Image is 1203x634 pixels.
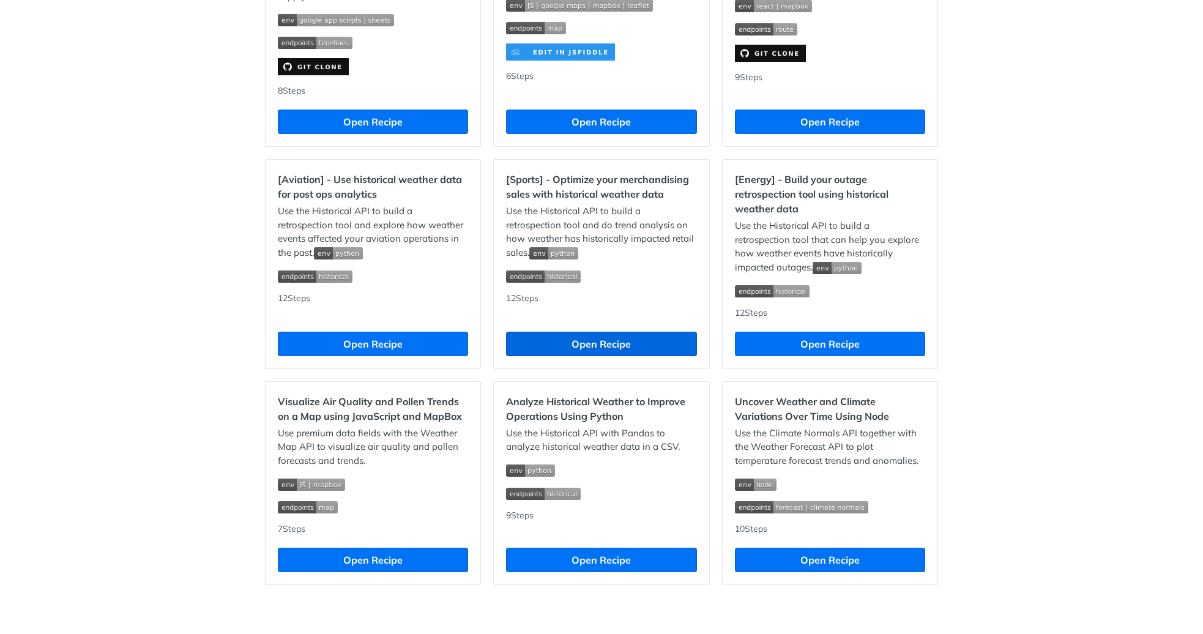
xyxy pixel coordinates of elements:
span: Expand image [529,247,578,258]
span: Expand image [278,12,468,26]
div: 12 Steps [735,307,925,319]
span: Expand image [506,486,696,500]
div: 7 Steps [278,523,468,535]
button: Open Recipe [735,332,925,356]
span: Expand image [278,269,468,283]
img: endpoint [506,22,566,34]
span: Expand image [314,247,363,258]
h2: Visualize Air Quality and Pollen Trends on a Map using JavaScript and MapBox [278,394,468,423]
p: Use the Historical API with Pandas to analyze historical weather data in a CSV. [506,427,696,454]
p: Use the Historical API to build a retrospection tool and explore how weather events affected your... [278,204,468,259]
span: Expand image [735,477,925,491]
span: Expand image [278,477,468,491]
button: Open Recipe [735,548,925,572]
span: Expand image [506,21,696,35]
div: 9 Steps [735,71,925,98]
a: Expand image [506,45,615,57]
button: Open Recipe [278,110,468,134]
span: Expand image [278,35,468,50]
span: Expand image [278,500,468,514]
img: endpoint [278,37,352,49]
button: Open Recipe [506,110,696,134]
h2: [Energy] - Build your outage retrospection tool using historical weather data [735,172,925,216]
p: Use the Historical API to build a retrospection tool that can help you explore how weather events... [735,219,925,274]
img: clone [278,58,349,75]
h2: Analyze Historical Weather to Improve Operations Using Python [506,394,696,423]
img: endpoint [278,270,352,283]
a: Expand image [278,60,349,72]
img: endpoint [506,270,581,283]
img: env [529,247,578,259]
img: clone [735,45,806,62]
img: env [735,479,777,491]
img: endpoint [735,23,797,35]
div: 12 Steps [506,292,696,319]
p: Use the Climate Normals API together with the Weather Forecast API to plot temperature forecast t... [735,427,925,468]
span: Expand image [735,283,925,297]
span: Expand image [506,269,696,283]
div: 9 Steps [506,509,696,536]
h2: [Aviation] - Use historical weather data for post ops analytics [278,172,468,201]
img: endpoint [278,501,338,513]
img: endpoint [735,501,868,513]
p: Use the Historical API to build a retrospection tool and do trend analysis on how weather has his... [506,204,696,259]
div: 6 Steps [506,70,696,97]
div: 10 Steps [735,523,925,535]
img: endpoint [506,488,581,500]
button: Open Recipe [278,548,468,572]
img: clone [506,43,615,61]
img: env [314,247,363,259]
p: Use premium data fields with the Weather Map API to visualize air quality and pollen forecasts an... [278,427,468,468]
img: env [506,464,555,477]
a: Expand image [735,47,806,58]
img: env [278,479,345,491]
div: 8 Steps [278,84,468,97]
div: 12 Steps [278,292,468,319]
button: Open Recipe [506,548,696,572]
img: env [813,262,862,274]
span: Expand image [813,261,862,273]
span: Expand image [735,500,925,514]
h2: [Sports] - Optimize your merchandising sales with historical weather data [506,172,696,201]
button: Open Recipe [506,332,696,356]
img: env [278,14,394,26]
span: Expand image [506,463,696,477]
button: Open Recipe [735,110,925,134]
img: endpoint [735,285,810,297]
span: Expand image [735,21,925,35]
button: Open Recipe [278,332,468,356]
h2: Uncover Weather and Climate Variations Over Time Using Node [735,394,925,423]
